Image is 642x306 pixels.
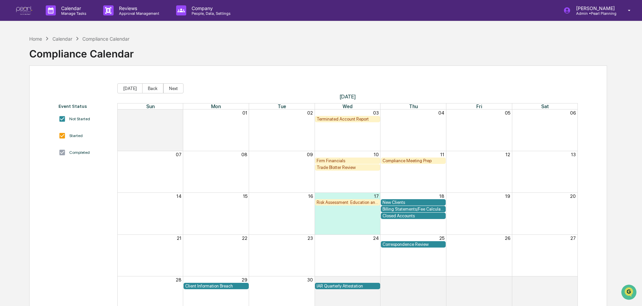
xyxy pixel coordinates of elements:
button: 28 [176,277,182,282]
button: 17 [374,193,379,199]
img: logo [16,6,32,15]
p: People, Data, Settings [186,11,234,16]
div: IAR Quarterly Attestation [317,283,378,289]
div: Compliance Calendar [82,36,129,42]
div: Risk Assessment: Education and Training [317,200,378,205]
button: 19 [505,193,510,199]
button: 01 [242,110,247,116]
button: 31 [177,110,182,116]
button: 18 [439,193,444,199]
button: Next [163,83,184,93]
p: Reviews [114,5,163,11]
div: Billing Statements/Fee Calculations Report [383,207,444,212]
button: 02 [307,110,313,116]
button: 03 [373,110,379,116]
span: Sat [541,103,549,109]
p: [PERSON_NAME] [571,5,618,11]
div: Start new chat [23,51,110,58]
button: 03 [505,277,510,282]
button: 06 [570,110,576,116]
button: 11 [440,152,444,157]
button: 27 [570,235,576,241]
button: 22 [242,235,247,241]
div: Compliance Calendar [29,42,134,60]
span: Pylon [67,114,81,119]
div: Compliance Meeting Prep [383,158,444,163]
button: 25 [439,235,444,241]
div: Started [69,133,83,138]
button: 13 [571,152,576,157]
div: Client Information Breach [185,283,247,289]
button: 10 [374,152,379,157]
p: Admin • Pearl Planning [571,11,618,16]
p: Calendar [56,5,90,11]
button: 08 [241,152,247,157]
button: 14 [176,193,182,199]
div: New Clients [383,200,444,205]
button: 21 [177,235,182,241]
div: Calendar [52,36,72,42]
a: 🖐️Preclearance [4,82,46,94]
button: 05 [505,110,510,116]
button: 09 [307,152,313,157]
div: Home [29,36,42,42]
p: Company [186,5,234,11]
a: 🔎Data Lookup [4,95,45,107]
span: [DATE] [117,93,578,100]
div: Event Status [58,103,111,109]
button: 29 [242,277,247,282]
span: Mon [211,103,221,109]
span: Attestations [55,85,83,91]
span: Fri [476,103,482,109]
p: Manage Tasks [56,11,90,16]
button: 23 [308,235,313,241]
div: 🖐️ [7,85,12,91]
button: 26 [505,235,510,241]
button: 07 [176,152,182,157]
span: Tue [278,103,286,109]
img: 1746055101610-c473b297-6a78-478c-a979-82029cc54cd1 [7,51,19,63]
button: 01 [374,277,379,282]
button: 16 [308,193,313,199]
button: 15 [243,193,247,199]
div: Completed [69,150,90,155]
div: 🗄️ [49,85,54,91]
div: Trade Blotter Review [317,165,378,170]
button: 04 [438,110,444,116]
div: We're available if you need us! [23,58,85,63]
button: 12 [506,152,510,157]
button: 02 [439,277,444,282]
div: Closed Accounts [383,213,444,218]
div: Terminated Account Report [317,117,378,122]
div: Not Started [69,117,90,121]
button: Start new chat [114,53,122,61]
button: Back [142,83,163,93]
a: Powered byPylon [47,114,81,119]
button: [DATE] [117,83,143,93]
iframe: Open customer support [620,284,639,302]
span: Data Lookup [13,97,42,104]
div: 🔎 [7,98,12,103]
button: 04 [570,277,576,282]
button: 20 [570,193,576,199]
button: 30 [307,277,313,282]
div: Correspondence Review [383,242,444,247]
span: Wed [343,103,353,109]
p: Approval Management [114,11,163,16]
a: 🗄️Attestations [46,82,86,94]
span: Thu [409,103,418,109]
p: How can we help? [7,14,122,25]
span: Preclearance [13,85,43,91]
div: Firm Financials [317,158,378,163]
span: Sun [146,103,155,109]
button: 24 [373,235,379,241]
